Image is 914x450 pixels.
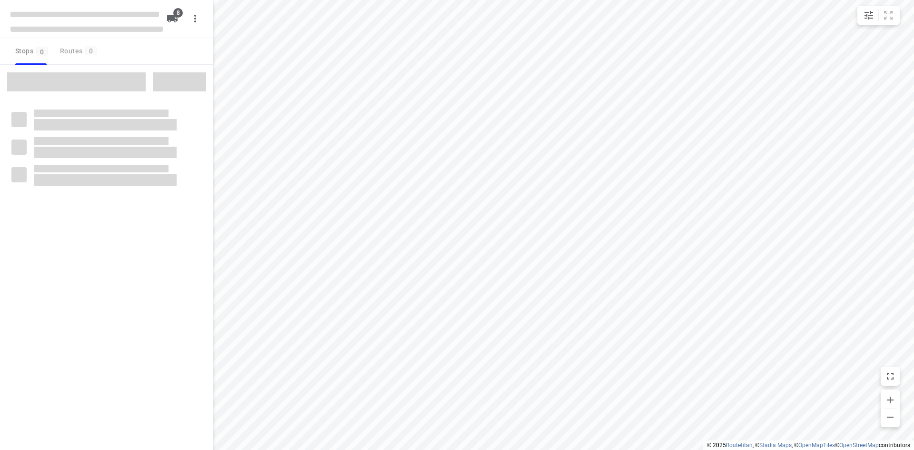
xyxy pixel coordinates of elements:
[857,6,900,25] div: small contained button group
[707,442,910,449] li: © 2025 , © , © © contributors
[798,442,835,449] a: OpenMapTiles
[859,6,878,25] button: Map settings
[759,442,792,449] a: Stadia Maps
[839,442,879,449] a: OpenStreetMap
[726,442,753,449] a: Routetitan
